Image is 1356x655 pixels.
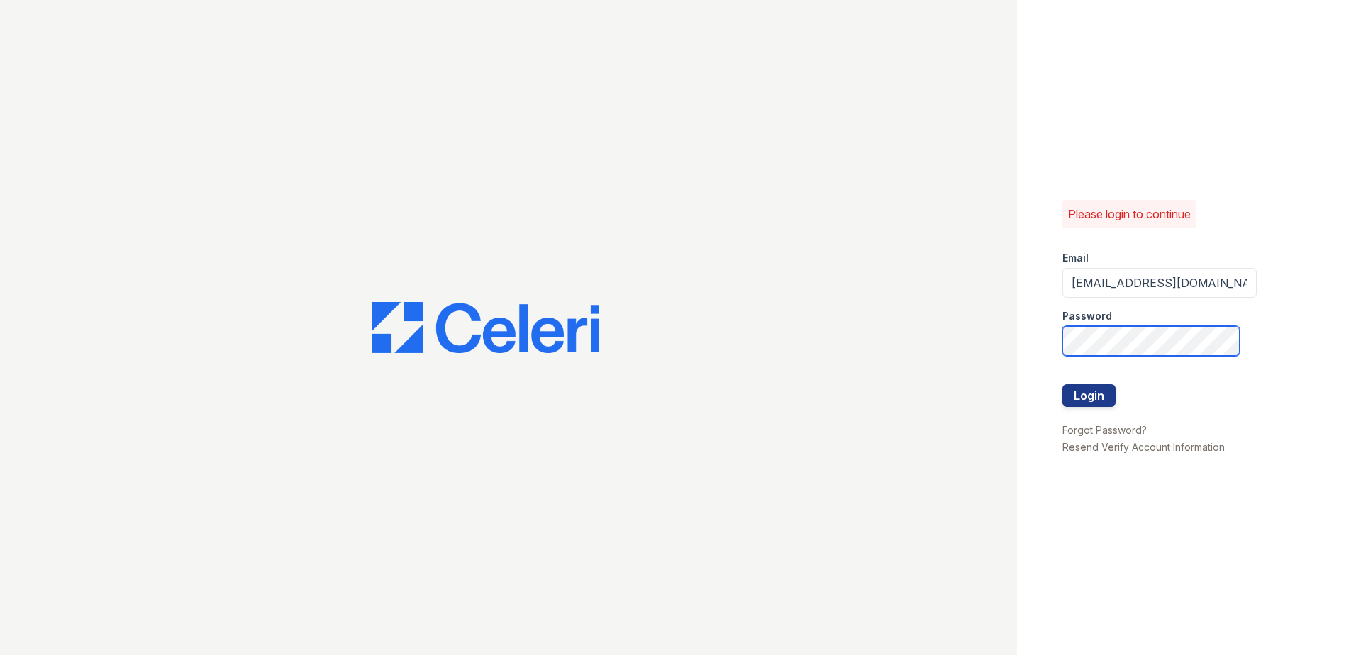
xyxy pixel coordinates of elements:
label: Password [1062,309,1112,323]
label: Email [1062,251,1089,265]
a: Resend Verify Account Information [1062,441,1225,453]
img: CE_Logo_Blue-a8612792a0a2168367f1c8372b55b34899dd931a85d93a1a3d3e32e68fde9ad4.png [372,302,599,353]
p: Please login to continue [1068,206,1191,223]
button: Login [1062,384,1116,407]
a: Forgot Password? [1062,424,1147,436]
